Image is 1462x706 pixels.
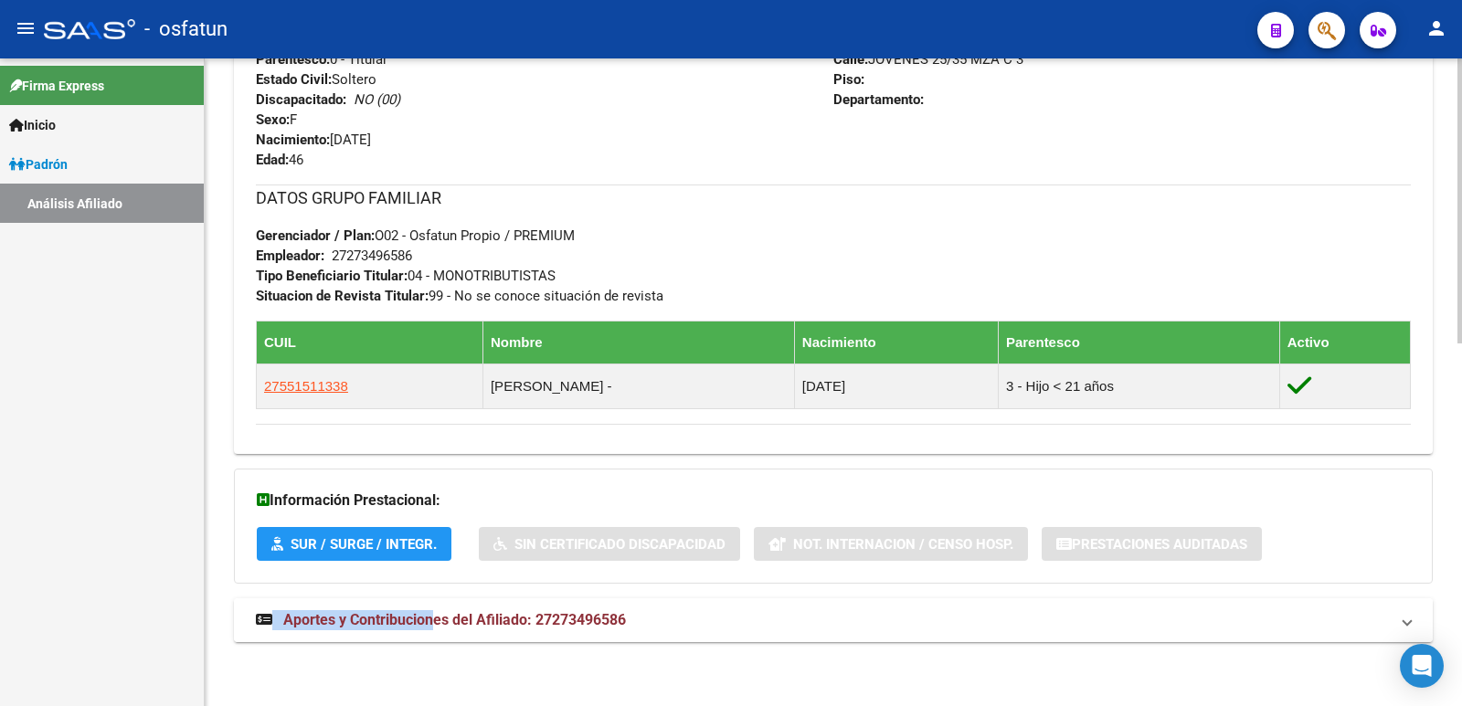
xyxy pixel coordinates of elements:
th: Nombre [482,321,794,364]
span: JOVENES 25/35 MZA C 3 [833,51,1023,68]
button: Not. Internacion / Censo Hosp. [754,527,1028,561]
strong: Sexo: [256,111,290,128]
span: Prestaciones Auditadas [1072,536,1247,553]
span: 04 - MONOTRIBUTISTAS [256,268,556,284]
span: Firma Express [9,76,104,96]
strong: Discapacitado: [256,91,346,108]
strong: Estado Civil: [256,71,332,88]
button: SUR / SURGE / INTEGR. [257,527,451,561]
mat-icon: person [1425,17,1447,39]
span: 46 [256,152,303,168]
td: 3 - Hijo < 21 años [998,364,1279,408]
strong: Piso: [833,71,864,88]
strong: Gerenciador / Plan: [256,227,375,244]
span: SUR / SURGE / INTEGR. [291,536,437,553]
mat-expansion-panel-header: Aportes y Contribuciones del Afiliado: 27273496586 [234,598,1433,642]
i: NO (00) [354,91,400,108]
th: Parentesco [998,321,1279,364]
div: Open Intercom Messenger [1400,644,1444,688]
span: 0 - Titular [256,51,387,68]
td: [PERSON_NAME] - [482,364,794,408]
span: Sin Certificado Discapacidad [514,536,726,553]
td: [DATE] [794,364,998,408]
button: Prestaciones Auditadas [1042,527,1262,561]
span: Soltero [256,71,376,88]
span: O02 - Osfatun Propio / PREMIUM [256,227,575,244]
span: Not. Internacion / Censo Hosp. [793,536,1013,553]
strong: Situacion de Revista Titular: [256,288,429,304]
button: Sin Certificado Discapacidad [479,527,740,561]
strong: Nacimiento: [256,132,330,148]
strong: Empleador: [256,248,324,264]
span: - osfatun [144,9,228,49]
th: CUIL [257,321,483,364]
strong: Tipo Beneficiario Titular: [256,268,408,284]
strong: Parentesco: [256,51,330,68]
span: 27551511338 [264,378,348,394]
span: Aportes y Contribuciones del Afiliado: 27273496586 [283,611,626,628]
th: Nacimiento [794,321,998,364]
h3: DATOS GRUPO FAMILIAR [256,185,1411,211]
span: [DATE] [256,132,371,148]
span: Padrón [9,154,68,174]
strong: Calle: [833,51,868,68]
th: Activo [1279,321,1410,364]
div: 27273496586 [332,246,412,266]
span: F [256,111,297,128]
strong: Edad: [256,152,289,168]
span: 99 - No se conoce situación de revista [256,288,663,304]
strong: Departamento: [833,91,924,108]
span: Inicio [9,115,56,135]
mat-icon: menu [15,17,37,39]
h3: Información Prestacional: [257,488,1410,513]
